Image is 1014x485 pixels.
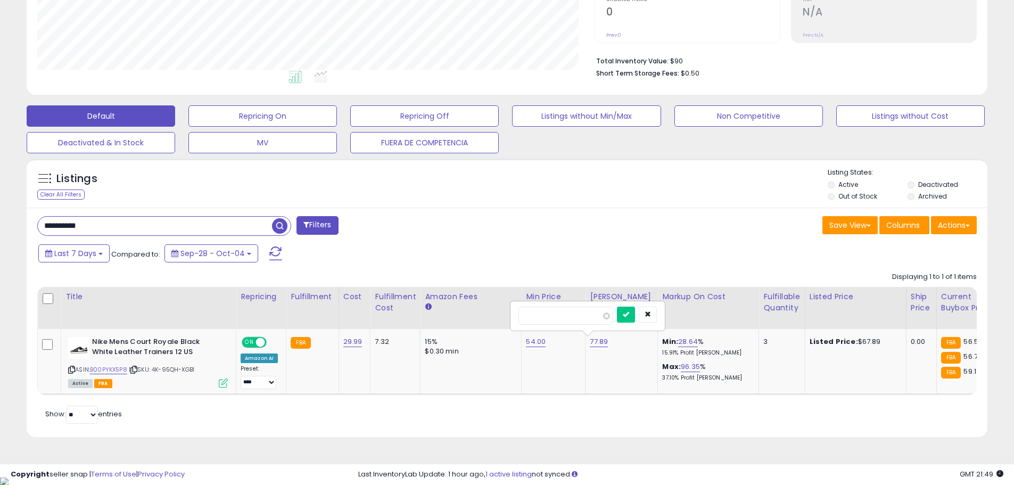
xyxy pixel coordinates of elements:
b: Min: [662,336,678,347]
div: Clear All Filters [37,190,85,200]
h5: Listings [56,171,97,186]
b: Nike Mens Court Royale Black White Leather Trainers 12 US [92,337,221,359]
div: 7.32 [375,337,412,347]
small: FBA [291,337,310,349]
span: 59.12 [963,366,980,376]
button: Actions [931,216,977,234]
a: 54.00 [526,336,546,347]
button: Non Competitive [674,105,823,127]
button: Repricing On [188,105,337,127]
small: FBA [941,352,961,364]
div: Amazon Fees [425,291,517,302]
a: 77.89 [590,336,608,347]
div: Min Price [526,291,581,302]
button: Last 7 Days [38,244,110,262]
th: The percentage added to the cost of goods (COGS) that forms the calculator for Min & Max prices. [658,287,759,329]
span: $0.50 [681,68,699,78]
div: Amazon AI [241,354,278,363]
span: ON [243,338,256,347]
p: 37.10% Profit [PERSON_NAME] [662,374,751,382]
span: FBA [94,379,112,388]
button: Filters [296,216,338,235]
b: Listed Price: [810,336,858,347]
label: Active [838,180,858,189]
img: 31Bq5ZJ58KL._SL40_.jpg [68,337,89,358]
p: 15.91% Profit [PERSON_NAME] [662,349,751,357]
span: 56.59 [963,336,983,347]
button: Repricing Off [350,105,499,127]
small: Amazon Fees. [425,302,431,312]
div: Markup on Cost [662,291,754,302]
span: Sep-28 - Oct-04 [180,248,245,259]
button: Columns [879,216,929,234]
span: | SKU: 4K-95QH-XGB1 [129,365,194,374]
div: Fulfillment Cost [375,291,416,314]
b: Total Inventory Value: [596,56,669,65]
button: Sep-28 - Oct-04 [164,244,258,262]
div: % [662,337,751,357]
div: Ship Price [911,291,932,314]
div: Fulfillment [291,291,334,302]
span: 2025-10-12 21:49 GMT [960,469,1003,479]
div: 15% [425,337,513,347]
label: Out of Stock [838,192,877,201]
li: $90 [596,54,969,67]
div: Fulfillable Quantity [763,291,800,314]
span: 56.73 [963,351,982,361]
span: Last 7 Days [54,248,96,259]
button: Listings without Cost [836,105,985,127]
h2: N/A [803,6,976,20]
a: 1 active listing [485,469,532,479]
span: Columns [886,220,920,231]
div: Listed Price [810,291,902,302]
div: $67.89 [810,337,898,347]
button: FUERA DE COMPETENCIA [350,132,499,153]
div: Current Buybox Price [941,291,996,314]
a: Terms of Use [91,469,136,479]
div: Last InventoryLab Update: 1 hour ago, not synced. [358,470,1003,480]
button: Deactivated & In Stock [27,132,175,153]
span: OFF [265,338,282,347]
h2: 0 [606,6,780,20]
button: MV [188,132,337,153]
a: 28.64 [678,336,698,347]
strong: Copyright [11,469,50,479]
span: Compared to: [111,249,160,259]
div: seller snap | | [11,470,185,480]
b: Short Term Storage Fees: [596,69,679,78]
small: FBA [941,337,961,349]
div: Title [65,291,232,302]
div: Cost [343,291,366,302]
label: Archived [918,192,947,201]
a: 29.99 [343,336,362,347]
span: All listings currently available for purchase on Amazon [68,379,93,388]
div: 3 [763,337,796,347]
div: $0.30 min [425,347,513,356]
div: Displaying 1 to 1 of 1 items [892,272,977,282]
div: Repricing [241,291,282,302]
a: Privacy Policy [138,469,185,479]
button: Save View [822,216,878,234]
button: Default [27,105,175,127]
p: Listing States: [828,168,987,178]
small: Prev: 0 [606,32,621,38]
a: B00PYKX5P8 [90,365,127,374]
small: Prev: N/A [803,32,823,38]
small: FBA [941,367,961,379]
label: Deactivated [918,180,958,189]
button: Listings without Min/Max [512,105,661,127]
div: ASIN: [68,337,228,387]
div: [PERSON_NAME] [590,291,653,302]
div: 0.00 [911,337,928,347]
b: Max: [662,361,681,372]
span: Show: entries [45,409,122,419]
a: 96.35 [681,361,700,372]
div: % [662,362,751,382]
div: Preset: [241,365,278,389]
